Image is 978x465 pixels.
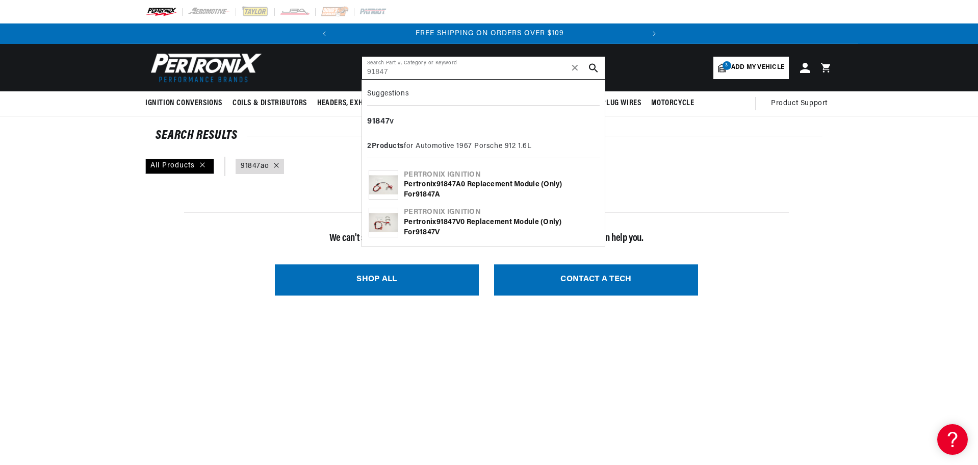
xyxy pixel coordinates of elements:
a: 91847ao [241,161,269,172]
a: CONTACT A TECH [494,264,698,296]
b: 91847 [416,191,435,199]
button: Translation missing: en.sections.announcements.next_announcement [644,23,664,44]
b: 2 Products [367,142,404,150]
button: Translation missing: en.sections.announcements.previous_announcement [314,23,334,44]
div: Pertronix V0 Replacement Module (Only) for V [404,217,598,237]
span: Coils & Distributors [233,98,307,109]
span: Headers, Exhausts & Components [317,98,436,109]
summary: Coils & Distributors [227,91,312,115]
b: 91847 [436,218,456,226]
summary: Product Support [771,91,833,116]
span: Motorcycle [651,98,694,109]
b: 91847 [436,181,456,188]
b: 91847 [416,229,435,236]
span: Product Support [771,98,828,109]
b: 91847 [367,117,390,126]
summary: Motorcycle [646,91,699,115]
a: 3Add my vehicle [713,57,789,79]
img: Pertronix [145,50,263,85]
div: v [367,113,600,131]
span: 3 [723,61,731,70]
div: Pertronix A0 Replacement Module (Only) for A [404,180,598,200]
div: for Automotive 1967 Porsche 912 1.6L [367,138,600,158]
input: Search Part #, Category or Keyword [362,57,605,79]
span: FREE SHIPPING ON ORDERS OVER $109 [416,30,564,37]
div: Announcement [335,28,645,39]
div: Suggestions [367,85,600,106]
summary: Spark Plug Wires [574,91,647,115]
div: SEARCH RESULTS [156,131,822,141]
slideshow-component: Translation missing: en.sections.announcements.announcement_bar [120,23,858,44]
p: We can't seem to match parts for your search. Not to worry! One of our techs can help you. [184,230,789,247]
a: SHOP ALL [275,264,479,296]
div: Pertronix Ignition [404,207,598,217]
span: Spark Plug Wires [579,98,641,109]
div: All Products [145,159,214,174]
button: search button [582,57,605,79]
summary: Ignition Conversions [145,91,227,115]
summary: Headers, Exhausts & Components [312,91,442,115]
div: 2 of 2 [335,28,645,39]
span: Add my vehicle [731,63,784,72]
span: Ignition Conversions [145,98,222,109]
div: Pertronix Ignition [404,170,598,180]
img: Pertronix 91847V0 Replacement Module (Only) for 91847V [369,208,398,237]
img: Pertronix 91847A0 Replacement Module (Only) for 91847A [369,170,398,199]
